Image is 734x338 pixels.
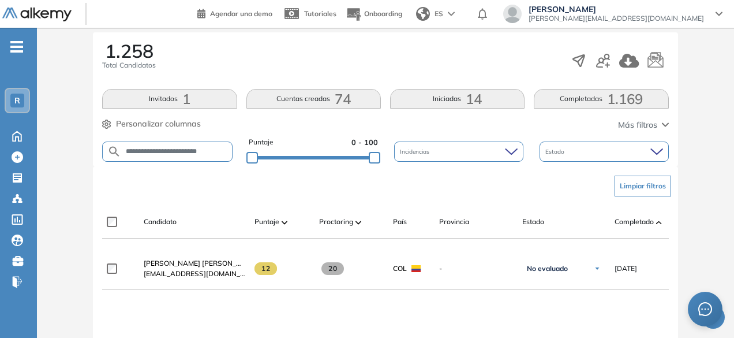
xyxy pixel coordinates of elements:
button: Invitados1 [102,89,237,109]
i: - [10,46,23,48]
span: ES [435,9,443,19]
span: Estado [545,147,567,156]
span: Puntaje [249,137,274,148]
span: message [698,302,712,316]
span: Total Candidatos [102,60,156,70]
span: País [393,217,407,227]
button: Cuentas creadas74 [246,89,381,109]
img: COL [411,265,421,272]
img: world [416,7,430,21]
img: arrow [448,12,455,16]
span: No evaluado [527,264,568,273]
span: Incidencias [400,147,432,156]
span: Estado [522,217,544,227]
span: Proctoring [319,217,353,227]
span: R [14,96,20,105]
span: Candidato [144,217,177,227]
button: Personalizar columnas [102,118,201,130]
span: [EMAIL_ADDRESS][DOMAIN_NAME] [144,269,245,279]
button: Limpiar filtros [615,176,671,196]
span: COL [393,263,407,274]
span: Provincia [439,217,469,227]
a: [PERSON_NAME] [PERSON_NAME] [144,258,245,269]
span: Agendar una demo [210,9,272,18]
div: Estado [540,142,669,162]
span: [PERSON_NAME] [PERSON_NAME] [144,259,259,268]
span: Onboarding [364,9,402,18]
span: Puntaje [254,217,279,227]
a: Agendar una demo [197,6,272,20]
img: SEARCH_ALT [107,144,121,159]
img: [missing "en.ARROW_ALT" translation] [282,221,287,224]
span: Más filtros [618,119,657,131]
span: [DATE] [615,263,637,274]
span: Completado [615,217,654,227]
span: - [439,263,513,274]
span: [PERSON_NAME] [529,5,704,14]
img: [missing "en.ARROW_ALT" translation] [656,221,662,224]
button: Onboarding [346,2,402,27]
span: 12 [254,262,277,275]
span: Tutoriales [304,9,336,18]
span: Personalizar columnas [116,118,201,130]
img: Logo [2,8,72,22]
button: Más filtros [618,119,669,131]
span: 1.258 [105,42,153,60]
div: Incidencias [394,142,523,162]
span: [PERSON_NAME][EMAIL_ADDRESS][DOMAIN_NAME] [529,14,704,23]
span: 20 [321,262,344,275]
button: Completadas1.169 [534,89,668,109]
button: Iniciadas14 [390,89,525,109]
img: Ícono de flecha [594,265,601,272]
span: 0 - 100 [351,137,378,148]
img: [missing "en.ARROW_ALT" translation] [355,221,361,224]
